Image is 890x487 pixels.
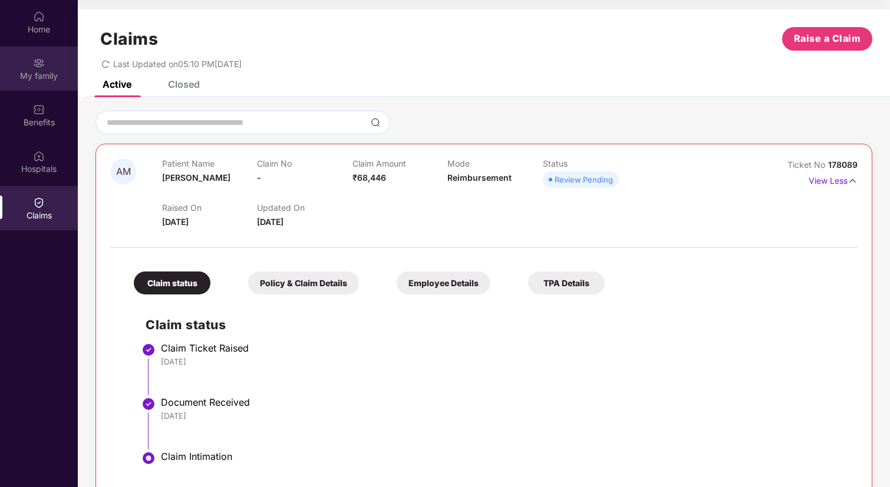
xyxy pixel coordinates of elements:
[848,174,858,187] img: svg+xml;base64,PHN2ZyB4bWxucz0iaHR0cDovL3d3dy53My5vcmcvMjAwMC9zdmciIHdpZHRoPSIxNyIgaGVpZ2h0PSIxNy...
[141,397,156,411] img: svg+xml;base64,PHN2ZyBpZD0iU3RlcC1Eb25lLTMyeDMyIiB4bWxucz0iaHR0cDovL3d3dy53My5vcmcvMjAwMC9zdmciIH...
[141,451,156,465] img: svg+xml;base64,PHN2ZyBpZD0iU3RlcC1BY3RpdmUtMzJ4MzIiIHhtbG5zPSJodHRwOi8vd3d3LnczLm9yZy8yMDAwL3N2Zy...
[33,104,45,115] img: svg+xml;base64,PHN2ZyBpZD0iQmVuZWZpdHMiIHhtbG5zPSJodHRwOi8vd3d3LnczLm9yZy8yMDAwL3N2ZyIgd2lkdGg9Ij...
[352,173,386,183] span: ₹68,446
[248,271,359,294] div: Policy & Claim Details
[162,173,230,183] span: [PERSON_NAME]
[146,315,846,334] h2: Claim status
[103,78,131,90] div: Active
[828,160,858,170] span: 178089
[352,158,447,168] p: Claim Amount
[257,203,352,213] p: Updated On
[555,174,613,185] div: Review Pending
[101,59,110,69] span: redo
[528,271,605,294] div: TPA Details
[794,31,861,46] span: Raise a Claim
[113,59,242,69] span: Last Updated on 05:10 PM[DATE]
[168,78,200,90] div: Closed
[447,173,512,183] span: Reimbursement
[134,271,210,294] div: Claim status
[782,27,872,51] button: Raise a Claim
[33,11,45,22] img: svg+xml;base64,PHN2ZyBpZD0iSG9tZSIgeG1sbnM9Imh0dHA6Ly93d3cudzMub3JnLzIwMDAvc3ZnIiB3aWR0aD0iMjAiIG...
[100,29,158,49] h1: Claims
[447,158,542,168] p: Mode
[33,57,45,69] img: svg+xml;base64,PHN2ZyB3aWR0aD0iMjAiIGhlaWdodD0iMjAiIHZpZXdCb3g9IjAgMCAyMCAyMCIgZmlsbD0ibm9uZSIgeG...
[371,118,380,127] img: svg+xml;base64,PHN2ZyBpZD0iU2VhcmNoLTMyeDMyIiB4bWxucz0iaHR0cDovL3d3dy53My5vcmcvMjAwMC9zdmciIHdpZH...
[161,410,846,421] div: [DATE]
[161,342,846,354] div: Claim Ticket Raised
[809,171,858,187] p: View Less
[257,173,261,183] span: -
[116,167,131,177] span: AM
[161,396,846,408] div: Document Received
[161,450,846,462] div: Claim Intimation
[543,158,638,168] p: Status
[33,150,45,162] img: svg+xml;base64,PHN2ZyBpZD0iSG9zcGl0YWxzIiB4bWxucz0iaHR0cDovL3d3dy53My5vcmcvMjAwMC9zdmciIHdpZHRoPS...
[162,158,257,168] p: Patient Name
[162,203,257,213] p: Raised On
[257,217,284,227] span: [DATE]
[33,197,45,208] img: svg+xml;base64,PHN2ZyBpZD0iQ2xhaW0iIHhtbG5zPSJodHRwOi8vd3d3LnczLm9yZy8yMDAwL3N2ZyIgd2lkdGg9IjIwIi...
[257,158,352,168] p: Claim No
[162,217,189,227] span: [DATE]
[141,343,156,357] img: svg+xml;base64,PHN2ZyBpZD0iU3RlcC1Eb25lLTMyeDMyIiB4bWxucz0iaHR0cDovL3d3dy53My5vcmcvMjAwMC9zdmciIH...
[397,271,490,294] div: Employee Details
[787,160,828,170] span: Ticket No
[161,356,846,367] div: [DATE]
